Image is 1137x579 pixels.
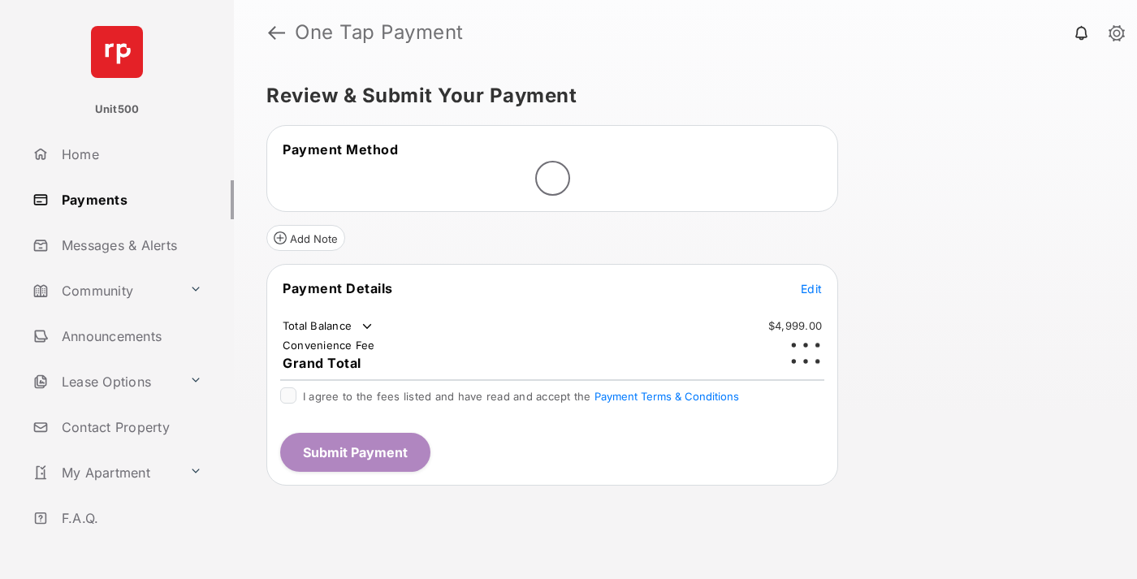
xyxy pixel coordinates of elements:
[266,225,345,251] button: Add Note
[767,318,823,333] td: $4,999.00
[283,280,393,296] span: Payment Details
[282,318,375,335] td: Total Balance
[26,180,234,219] a: Payments
[26,135,234,174] a: Home
[282,338,376,352] td: Convenience Fee
[26,317,234,356] a: Announcements
[26,362,183,401] a: Lease Options
[266,86,1092,106] h5: Review & Submit Your Payment
[303,390,739,403] span: I agree to the fees listed and have read and accept the
[26,453,183,492] a: My Apartment
[594,390,739,403] button: I agree to the fees listed and have read and accept the
[91,26,143,78] img: svg+xml;base64,PHN2ZyB4bWxucz0iaHR0cDovL3d3dy53My5vcmcvMjAwMC9zdmciIHdpZHRoPSI2NCIgaGVpZ2h0PSI2NC...
[283,141,398,158] span: Payment Method
[801,280,822,296] button: Edit
[280,433,430,472] button: Submit Payment
[801,282,822,296] span: Edit
[26,271,183,310] a: Community
[26,499,234,538] a: F.A.Q.
[26,408,234,447] a: Contact Property
[295,23,464,42] strong: One Tap Payment
[283,355,361,371] span: Grand Total
[95,102,140,118] p: Unit500
[26,226,234,265] a: Messages & Alerts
